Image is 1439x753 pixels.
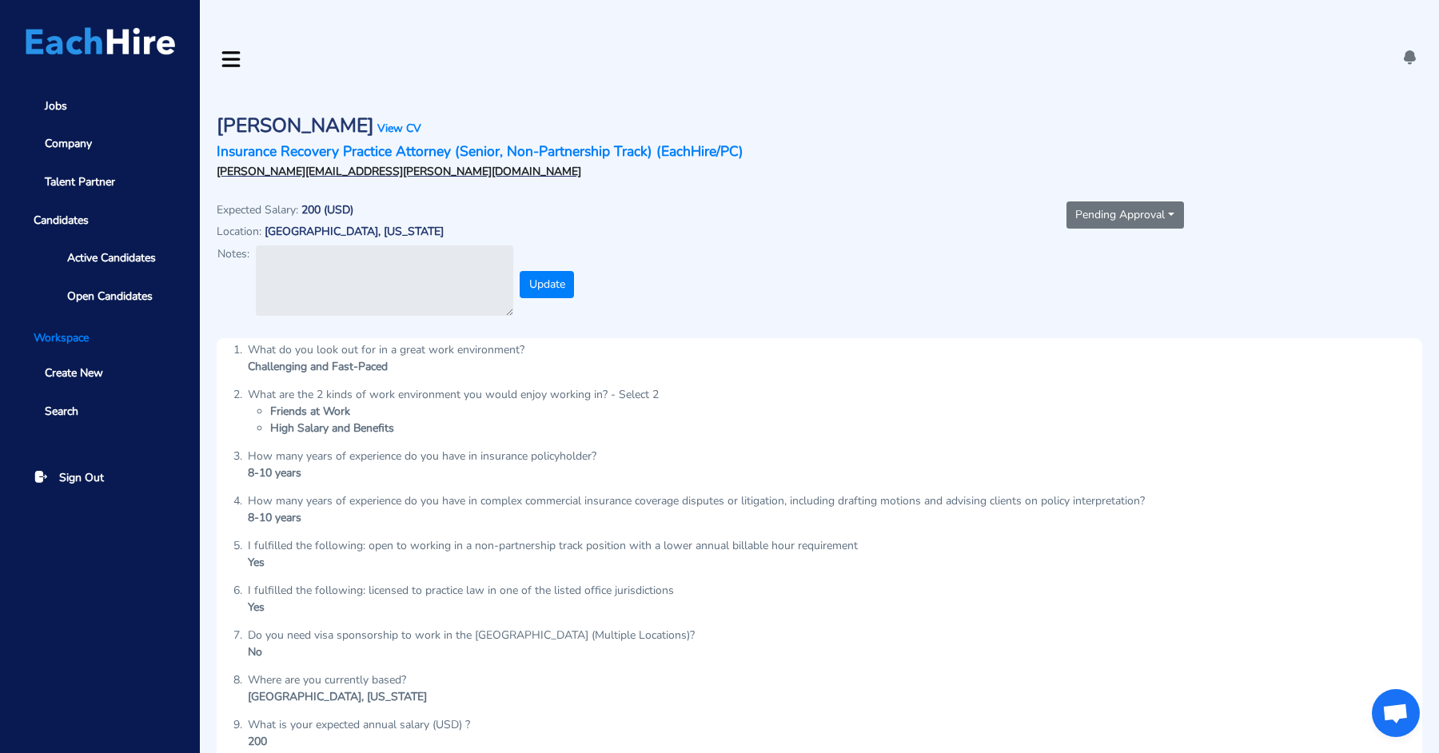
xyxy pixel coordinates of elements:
p: [PERSON_NAME] [217,114,374,137]
div: How many years of experience do you have in insurance policyholder? [248,448,596,464]
button: Update [520,271,574,298]
p: 200 (USD) [301,204,353,217]
span: Talent Partner [45,173,115,190]
a: View CV [377,121,421,136]
li: High Salary and Benefits [270,420,659,436]
p: [GEOGRAPHIC_DATA], [US_STATE] [265,225,444,239]
div: 8-10 years [248,464,596,481]
div: Yes [248,554,858,571]
span: Create New [45,365,103,381]
a: Create New [22,357,177,390]
p: Location: [217,223,261,240]
div: Yes [248,599,674,616]
li: Workspace [22,329,177,346]
span: Sign Out [59,469,104,486]
li: Friends at Work [270,403,659,420]
a: Talent Partner [22,165,177,198]
a: Active Candidates [45,241,177,274]
span: Active Candidates [67,249,156,266]
div: Do you need visa sponsorship to work in the [GEOGRAPHIC_DATA] (Multiple Locations)? [248,627,695,643]
span: Open Candidates [67,288,153,305]
div: 8-10 years [248,509,1145,526]
div: I fulfilled the following: open to working in a non-partnership track position with a lower annua... [248,537,858,554]
a: Open chat [1372,689,1420,737]
a: Jobs [22,90,177,122]
div: [GEOGRAPHIC_DATA], [US_STATE] [248,688,427,705]
div: What do you look out for in a great work environment? [248,341,524,358]
a: Insurance Recovery Practice Attorney (Senior, Non-Partnership Track) (EachHire/PC) [217,141,743,161]
div: No [248,643,695,660]
button: Pending Approval [1066,201,1184,229]
img: Logo [26,27,175,55]
a: Company [22,128,177,161]
div: What is your expected annual salary (USD) ? [248,716,470,733]
p: Notes: [217,245,249,262]
div: I fulfilled the following: licensed to practice law in one of the listed office jurisdictions [248,582,674,599]
span: Candidates [22,204,177,237]
div: What are the 2 kinds of work environment you would enjoy working in? - Select 2 [248,386,659,403]
span: Company [45,135,92,152]
p: Expected Salary: [217,201,298,218]
span: Jobs [45,98,67,114]
div: How many years of experience do you have in complex commercial insurance coverage disputes or lit... [248,492,1145,509]
a: [PERSON_NAME][EMAIL_ADDRESS][PERSON_NAME][DOMAIN_NAME] [217,164,581,179]
div: 200 [248,733,470,750]
a: Search [22,395,177,428]
div: Challenging and Fast-Paced [248,358,524,375]
div: Where are you currently based? [248,671,427,688]
span: Search [45,403,78,420]
a: Open Candidates [45,280,177,313]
